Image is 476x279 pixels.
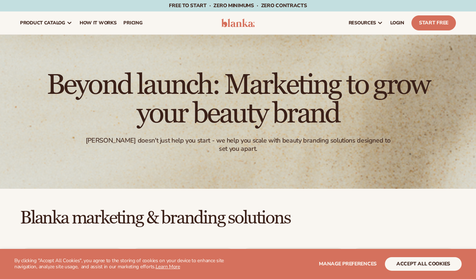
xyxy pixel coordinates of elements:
a: product catalog [17,11,76,34]
button: accept all cookies [385,257,462,271]
span: product catalog [20,20,65,26]
span: LOGIN [390,20,404,26]
button: Manage preferences [319,257,377,271]
span: Free to start · ZERO minimums · ZERO contracts [169,2,307,9]
a: Learn More [156,263,180,270]
a: resources [345,11,387,34]
a: pricing [120,11,146,34]
p: By clicking "Accept All Cookies", you agree to the storing of cookies on your device to enhance s... [14,258,231,270]
a: How It Works [76,11,120,34]
img: logo [221,19,255,27]
span: Manage preferences [319,260,377,267]
span: resources [349,20,376,26]
a: LOGIN [387,11,408,34]
div: [PERSON_NAME] doesn't just help you start - we help you scale with beauty branding solutions desi... [83,136,393,153]
span: How It Works [80,20,117,26]
span: pricing [123,20,142,26]
a: Start Free [411,15,456,30]
h1: Beyond launch: Marketing to grow your beauty brand [41,71,435,128]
